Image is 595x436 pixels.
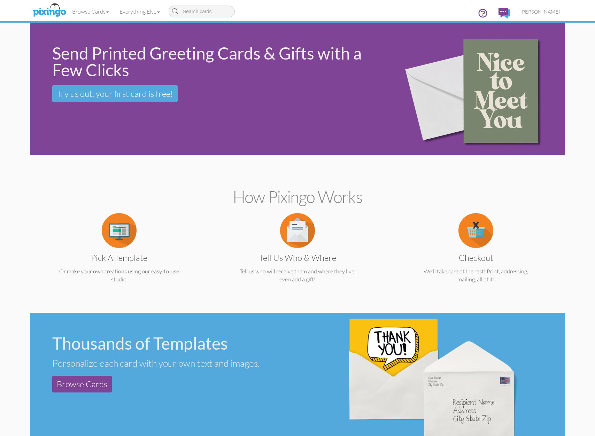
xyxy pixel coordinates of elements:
[44,267,195,283] p: Or make your own creations using our easy-to-use studio.
[52,335,292,352] div: Thousands of Templates
[458,213,493,248] img: item.alt
[405,253,546,262] h3: Checkout
[52,357,292,369] div: Personalize each card with your own text and images.
[52,85,178,102] a: Try us out, your first card is free!
[392,13,561,165] img: 15b0954d-2d2f-43ee-8fdb-3167eb028af9.png
[114,3,165,20] a: Everything Else
[52,45,381,78] div: Send Printed Greeting Cards & Gifts with a Few Clicks
[57,88,173,99] span: Try us out, your first card is free!
[227,253,368,262] h3: Tell us Who & Where
[44,226,195,283] a: Pick a Template Or make your own creations using our easy-to-use studio.
[67,3,114,20] a: Browse Cards
[169,6,235,17] input: Search cards
[31,2,68,19] img: pixingo logo
[42,188,553,206] h2: How Pixingo works
[515,3,565,21] a: [PERSON_NAME]
[520,9,560,15] span: [PERSON_NAME]
[222,267,373,283] p: Tell us who will receive them and where they live, even add a gift!
[52,376,112,392] a: Browse Cards
[222,226,373,283] a: Tell us Who & Where Tell us who will receive them and where they live, even add a gift!
[499,8,510,18] img: comments.svg
[49,253,190,262] h3: Pick a Template
[400,226,551,283] a: Checkout We'll take care of the rest! Print, addressing, mailing, all of it!
[280,213,315,248] img: item.alt
[400,267,551,283] p: We'll take care of the rest! Print, addressing, mailing, all of it!
[102,213,137,248] img: item.alt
